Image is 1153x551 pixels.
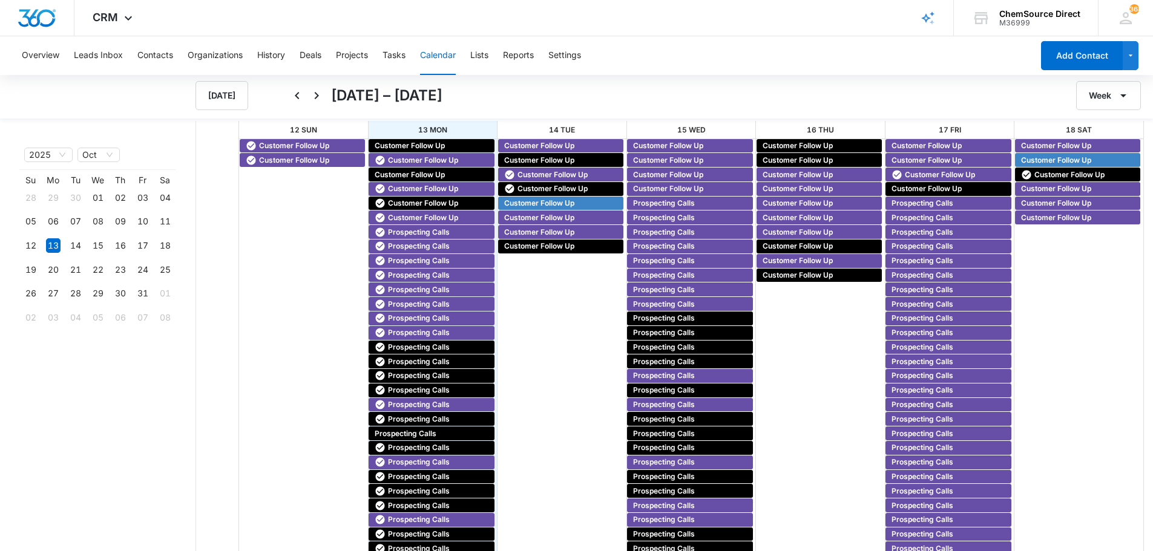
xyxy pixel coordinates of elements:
span: Prospecting Calls [388,342,450,353]
span: Customer Follow Up [763,227,833,238]
div: Customer Follow Up [760,169,879,180]
div: Prospecting Calls [630,299,749,310]
div: 28 [24,191,38,205]
div: 15 [91,238,105,253]
td: 2025-10-03 [131,186,154,210]
span: Prospecting Calls [892,270,953,281]
td: 2025-11-01 [154,282,176,306]
div: Prospecting Calls [630,313,749,324]
td: 2025-11-03 [42,305,64,330]
div: Prospecting Calls [630,356,749,367]
td: 2025-11-07 [131,305,154,330]
span: Customer Follow Up [763,212,833,223]
span: Customer Follow Up [388,155,458,166]
div: Prospecting Calls [630,342,749,353]
div: 03 [136,191,150,205]
a: 18 Sat [1066,125,1092,134]
span: Customer Follow Up [763,155,833,166]
th: Sa [154,175,176,186]
div: Customer Follow Up [243,140,362,151]
td: 2025-11-08 [154,305,176,330]
span: Prospecting Calls [633,356,695,367]
span: Prospecting Calls [633,342,695,353]
div: account name [999,9,1080,19]
span: Prospecting Calls [633,284,695,295]
div: 20 [46,262,61,277]
button: Lists [470,36,488,75]
div: 16 [113,238,128,253]
span: Customer Follow Up [633,140,703,151]
span: Customer Follow Up [504,140,574,151]
div: 11 [158,214,172,229]
span: Prospecting Calls [633,399,695,410]
span: Customer Follow Up [375,140,445,151]
div: Customer Follow Up [501,212,620,223]
span: Prospecting Calls [892,299,953,310]
div: 17 [136,238,150,253]
span: Customer Follow Up [517,183,588,194]
div: notifications count [1129,4,1139,14]
span: Customer Follow Up [1021,140,1091,151]
div: Prospecting Calls [372,385,491,396]
span: Prospecting Calls [388,255,450,266]
div: 29 [46,191,61,205]
td: 2025-10-21 [64,258,87,282]
div: Prospecting Calls [372,227,491,238]
div: Customer Follow Up [372,198,491,209]
span: Customer Follow Up [1034,169,1105,180]
div: 03 [46,310,61,325]
div: Prospecting Calls [372,284,491,295]
span: Customer Follow Up [504,227,574,238]
div: Customer Follow Up [760,270,879,281]
span: Prospecting Calls [633,255,695,266]
span: Prospecting Calls [892,313,953,324]
span: Customer Follow Up [892,155,962,166]
div: Customer Follow Up [760,183,879,194]
div: 07 [136,310,150,325]
span: Customer Follow Up [763,169,833,180]
div: Prospecting Calls [630,284,749,295]
div: Customer Follow Up [372,140,491,151]
span: Prospecting Calls [892,227,953,238]
button: [DATE] [195,81,248,110]
div: Customer Follow Up [760,212,879,223]
span: Customer Follow Up [504,212,574,223]
div: Prospecting Calls [889,313,1008,324]
div: Prospecting Calls [372,327,491,338]
button: Leads Inbox [74,36,123,75]
div: Prospecting Calls [630,227,749,238]
td: 2025-10-05 [19,210,42,234]
span: 14 Tue [549,125,575,134]
th: Th [109,175,131,186]
span: Prospecting Calls [892,284,953,295]
span: Prospecting Calls [388,284,450,295]
div: Prospecting Calls [889,255,1008,266]
a: 16 Thu [807,125,834,134]
span: Customer Follow Up [1021,212,1091,223]
div: 08 [91,214,105,229]
div: Customer Follow Up [760,198,879,209]
a: 12 Sun [290,125,317,134]
div: Customer Follow Up [760,255,879,266]
a: 17 Fri [939,125,961,134]
td: 2025-10-23 [109,258,131,282]
span: Customer Follow Up [892,183,962,194]
span: Customer Follow Up [259,155,329,166]
div: Prospecting Calls [630,270,749,281]
td: 2025-10-16 [109,233,131,258]
button: Deals [300,36,321,75]
td: 2025-10-29 [87,282,109,306]
td: 2025-10-11 [154,210,176,234]
span: Customer Follow Up [763,241,833,252]
span: Customer Follow Up [633,183,703,194]
div: Prospecting Calls [372,399,491,410]
span: Customer Follow Up [763,140,833,151]
div: 27 [46,286,61,301]
button: Tasks [383,36,406,75]
div: Prospecting Calls [630,414,749,425]
div: Customer Follow Up [889,183,1008,194]
button: Organizations [188,36,243,75]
